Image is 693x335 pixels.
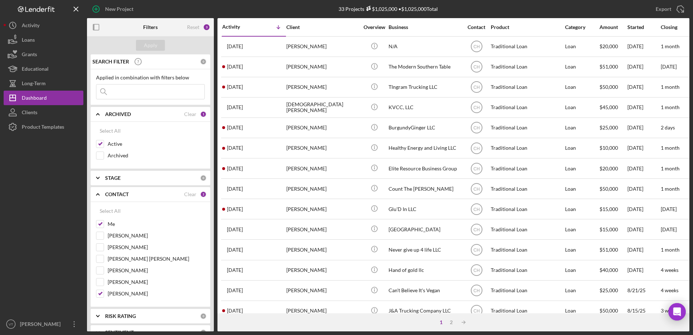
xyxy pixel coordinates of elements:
[491,138,563,158] div: Traditional Loan
[184,191,196,197] div: Clear
[661,63,677,70] time: [DATE]
[4,62,83,76] button: Educational
[108,267,205,274] label: [PERSON_NAME]
[92,59,129,65] b: SEARCH FILTER
[227,44,243,49] time: 2025-09-09 16:53
[627,78,660,97] div: [DATE]
[473,268,480,273] text: CH
[491,220,563,239] div: Traditional Loan
[200,111,207,117] div: 1
[627,24,660,30] div: Started
[599,63,618,70] span: $51,000
[627,199,660,219] div: [DATE]
[286,24,359,30] div: Client
[599,226,618,232] span: $15,000
[22,76,46,92] div: Long-Term
[4,47,83,62] button: Grants
[473,65,480,70] text: CH
[661,206,677,212] time: [DATE]
[491,37,563,56] div: Traditional Loan
[661,287,679,293] time: 4 weeks
[339,6,438,12] div: 33 Projects • $1,025,000 Total
[108,278,205,286] label: [PERSON_NAME]
[627,138,660,158] div: [DATE]
[184,111,196,117] div: Clear
[100,124,121,138] div: Select All
[491,281,563,300] div: Traditional Loan
[22,105,37,121] div: Clients
[565,118,599,137] div: Loan
[565,98,599,117] div: Loan
[389,57,461,76] div: The Modern Southern Table
[389,261,461,280] div: Hand of gold llc
[100,204,121,218] div: Select All
[491,78,563,97] div: Traditional Loan
[389,179,461,198] div: Count The [PERSON_NAME]
[4,18,83,33] button: Activity
[599,287,618,293] span: $25,000
[22,62,49,78] div: Educational
[96,75,205,80] div: Applied in combination with filters below
[463,24,490,30] div: Contact
[661,307,679,314] time: 3 weeks
[627,159,660,178] div: [DATE]
[599,104,618,110] span: $45,000
[227,104,243,110] time: 2025-09-07 21:10
[661,226,677,232] time: [DATE]
[473,288,480,293] text: CH
[661,43,680,49] time: 1 month
[627,261,660,280] div: [DATE]
[222,24,254,30] div: Activity
[389,240,461,259] div: Never give up 4 life LLC
[565,78,599,97] div: Loan
[18,317,65,333] div: [PERSON_NAME]
[599,43,618,49] span: $20,000
[227,227,243,232] time: 2025-09-02 15:45
[627,98,660,117] div: [DATE]
[389,281,461,300] div: Can't Believe It's Vegan
[389,118,461,137] div: BurgundyGinger LLC
[473,227,480,232] text: CH
[4,317,83,331] button: VT[PERSON_NAME]
[436,319,446,325] div: 1
[389,199,461,219] div: Glu'D In LLC
[627,57,660,76] div: [DATE]
[661,145,680,151] time: 1 month
[4,105,83,120] a: Clients
[668,303,686,320] div: Open Intercom Messenger
[286,301,359,320] div: [PERSON_NAME]
[491,261,563,280] div: Traditional Loan
[286,98,359,117] div: [DEMOGRAPHIC_DATA][PERSON_NAME]
[389,37,461,56] div: N/A
[491,240,563,259] div: Traditional Loan
[105,313,136,319] b: RISK RATING
[286,220,359,239] div: [PERSON_NAME]
[22,47,37,63] div: Grants
[599,206,618,212] span: $15,000
[661,186,680,192] time: 1 month
[473,146,480,151] text: CH
[491,98,563,117] div: Traditional Loan
[565,240,599,259] div: Loan
[108,290,205,297] label: [PERSON_NAME]
[491,199,563,219] div: Traditional Loan
[599,267,618,273] span: $40,000
[473,85,480,90] text: CH
[565,179,599,198] div: Loan
[4,91,83,105] button: Dashboard
[286,179,359,198] div: [PERSON_NAME]
[661,267,679,273] time: 4 weeks
[661,84,680,90] time: 1 month
[227,166,243,171] time: 2025-09-05 15:59
[286,138,359,158] div: [PERSON_NAME]
[648,2,689,16] button: Export
[227,267,243,273] time: 2025-08-22 15:46
[22,91,47,107] div: Dashboard
[227,84,243,90] time: 2025-09-08 13:15
[473,105,480,110] text: CH
[227,125,243,131] time: 2025-09-07 14:05
[22,18,40,34] div: Activity
[4,76,83,91] button: Long-Term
